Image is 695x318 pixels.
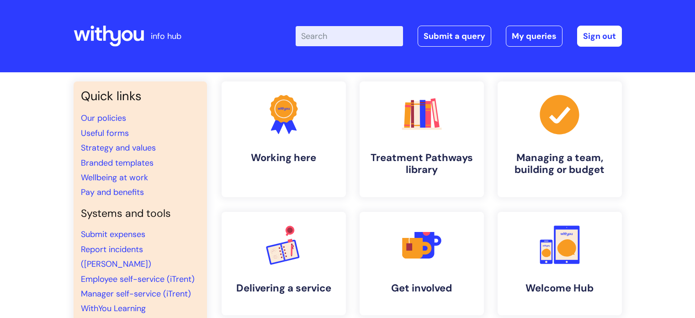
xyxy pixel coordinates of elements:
a: Treatment Pathways library [360,81,484,197]
h4: Delivering a service [229,282,339,294]
a: Report incidents ([PERSON_NAME]) [81,244,151,269]
a: Welcome Hub [498,212,622,315]
a: Employee self-service (iTrent) [81,274,195,285]
a: Useful forms [81,128,129,139]
a: Delivering a service [222,212,346,315]
p: info hub [151,29,181,43]
h4: Systems and tools [81,207,200,220]
div: | - [296,26,622,47]
h4: Welcome Hub [505,282,615,294]
a: Pay and benefits [81,187,144,198]
a: My queries [506,26,562,47]
a: Branded templates [81,157,154,168]
a: WithYou Learning [81,303,146,314]
a: Sign out [577,26,622,47]
a: Wellbeing at work [81,172,148,183]
h4: Managing a team, building or budget [505,152,615,176]
h4: Treatment Pathways library [367,152,477,176]
a: Strategy and values [81,142,156,153]
h3: Quick links [81,89,200,103]
a: Get involved [360,212,484,315]
a: Working here [222,81,346,197]
a: Our policies [81,113,126,124]
h4: Working here [229,152,339,164]
a: Managing a team, building or budget [498,81,622,197]
a: Submit expenses [81,229,145,240]
h4: Get involved [367,282,477,294]
input: Search [296,26,403,46]
a: Submit a query [418,26,491,47]
a: Manager self-service (iTrent) [81,288,191,299]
